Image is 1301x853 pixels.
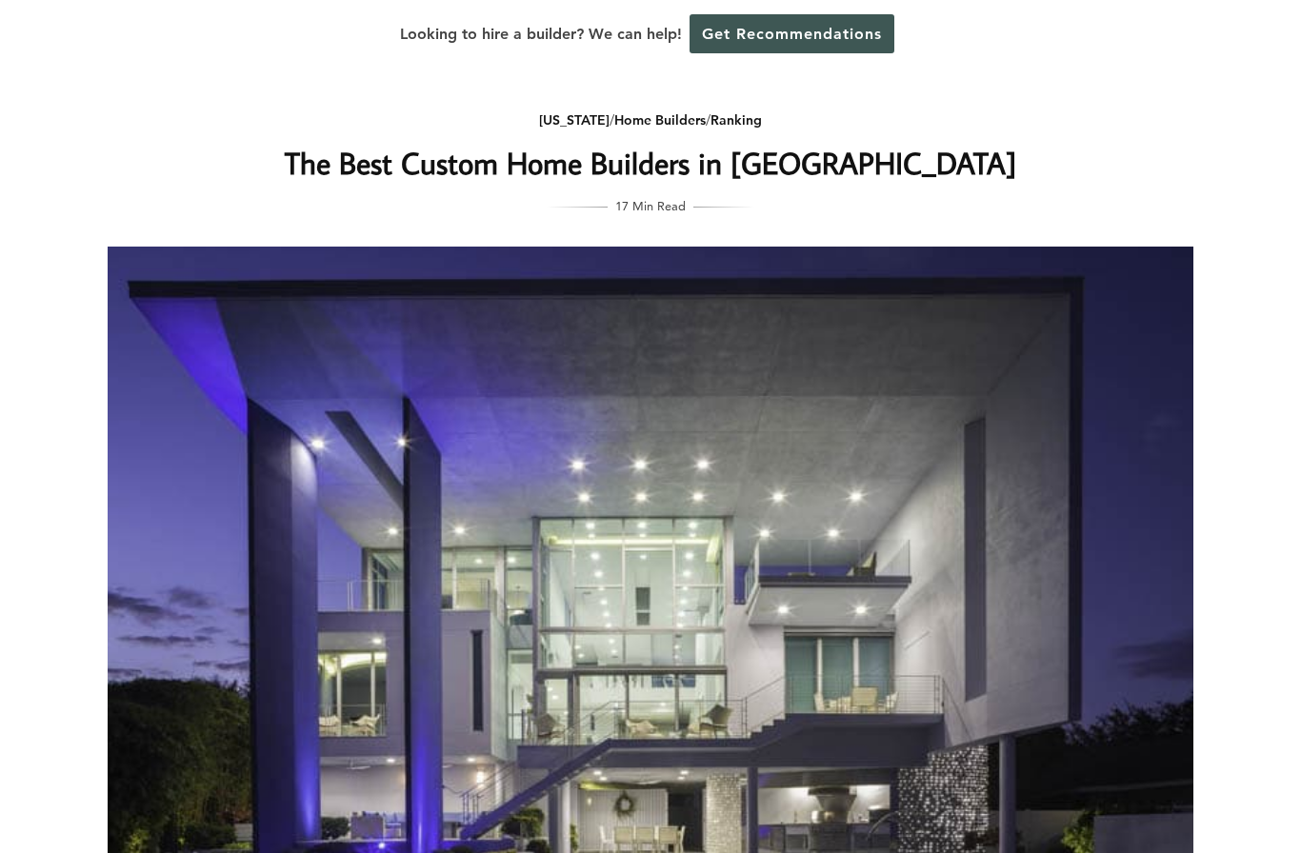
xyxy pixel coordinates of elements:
div: / / [270,109,1031,132]
a: Home Builders [614,111,706,129]
h1: The Best Custom Home Builders in [GEOGRAPHIC_DATA] [270,140,1031,186]
a: Ranking [711,111,762,129]
iframe: Drift Widget Chat Controller [935,716,1278,830]
a: Get Recommendations [690,14,894,53]
a: [US_STATE] [539,111,610,129]
span: 17 Min Read [615,195,686,216]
